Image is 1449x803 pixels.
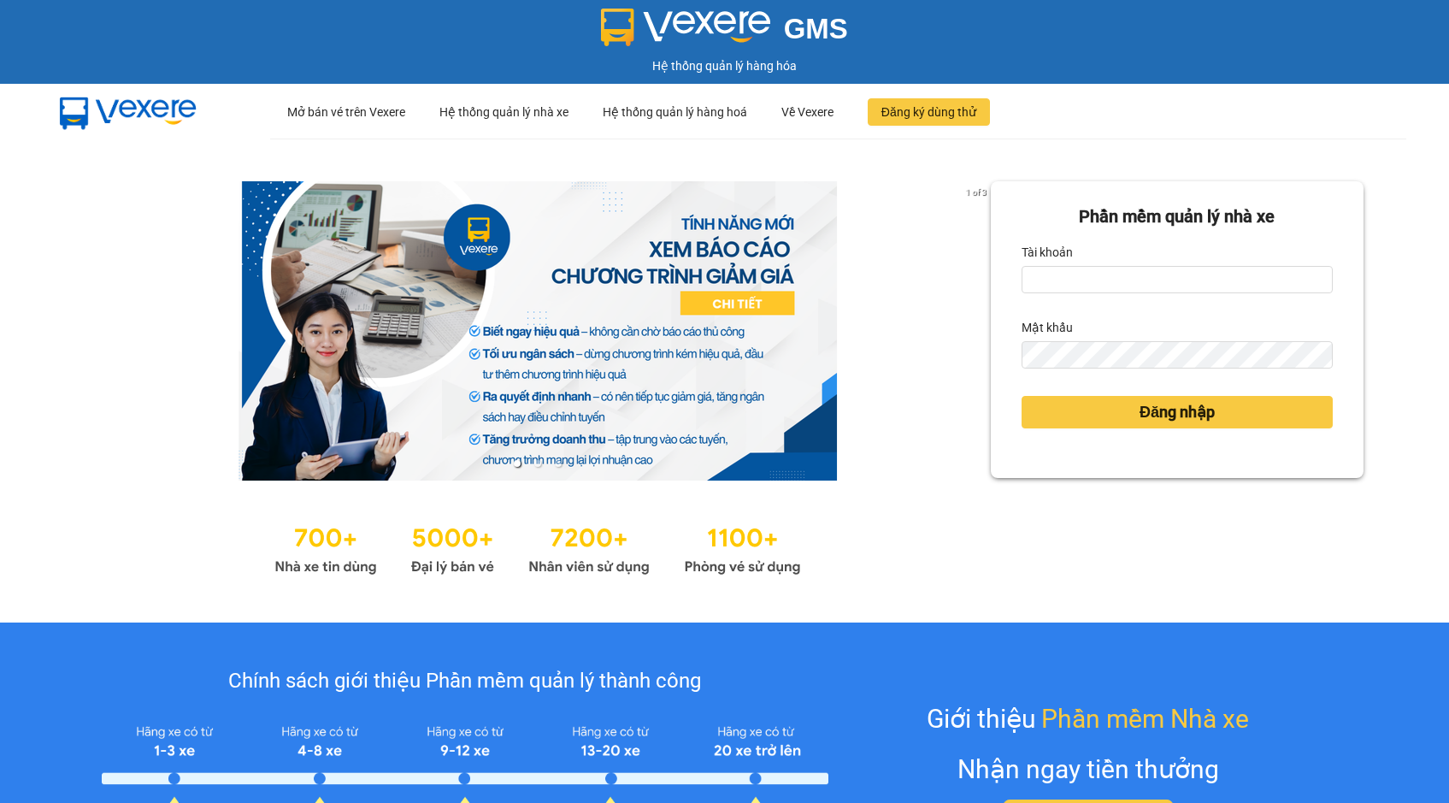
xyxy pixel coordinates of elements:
[601,9,770,46] img: logo 2
[1022,266,1333,293] input: Tài khoản
[555,460,562,467] li: slide item 3
[1022,341,1333,369] input: Mật khẩu
[287,85,405,139] div: Mở bán vé trên Vexere
[1022,239,1073,266] label: Tài khoản
[274,515,801,580] img: Statistics.png
[784,13,848,44] span: GMS
[514,460,521,467] li: slide item 1
[961,181,991,204] p: 1 of 3
[85,181,109,481] button: previous slide / item
[1022,204,1333,230] div: Phần mềm quản lý nhà xe
[534,460,541,467] li: slide item 2
[102,665,828,698] div: Chính sách giới thiệu Phần mềm quản lý thành công
[4,56,1445,75] div: Hệ thống quản lý hàng hóa
[601,26,848,39] a: GMS
[439,85,568,139] div: Hệ thống quản lý nhà xe
[967,181,991,481] button: next slide / item
[957,749,1219,789] div: Nhận ngay tiền thưởng
[868,98,990,126] button: Đăng ký dùng thử
[1140,400,1215,424] span: Đăng nhập
[603,85,747,139] div: Hệ thống quản lý hàng hoá
[1041,699,1249,739] span: Phần mềm Nhà xe
[927,699,1249,739] div: Giới thiệu
[43,84,214,140] img: mbUUG5Q.png
[781,85,833,139] div: Về Vexere
[881,103,976,121] span: Đăng ký dùng thử
[1022,396,1333,428] button: Đăng nhập
[1022,314,1073,341] label: Mật khẩu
